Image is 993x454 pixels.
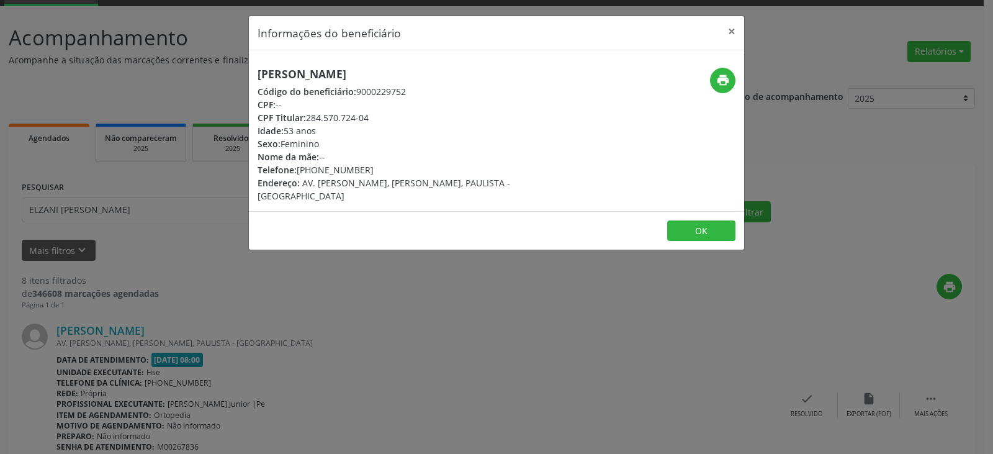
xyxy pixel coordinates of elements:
[258,138,281,150] span: Sexo:
[258,112,306,124] span: CPF Titular:
[258,99,276,111] span: CPF:
[258,124,570,137] div: 53 anos
[258,164,297,176] span: Telefone:
[258,177,510,202] span: AV. [PERSON_NAME], [PERSON_NAME], PAULISTA - [GEOGRAPHIC_DATA]
[258,151,319,163] span: Nome da mãe:
[258,98,570,111] div: --
[719,16,744,47] button: Close
[258,125,284,137] span: Idade:
[258,137,570,150] div: Feminino
[258,177,300,189] span: Endereço:
[258,111,570,124] div: 284.570.724-04
[710,68,735,93] button: print
[258,25,401,41] h5: Informações do beneficiário
[667,220,735,242] button: OK
[258,86,356,98] span: Código do beneficiário:
[258,163,570,176] div: [PHONE_NUMBER]
[258,68,570,81] h5: [PERSON_NAME]
[716,73,730,87] i: print
[258,85,570,98] div: 9000229752
[258,150,570,163] div: --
